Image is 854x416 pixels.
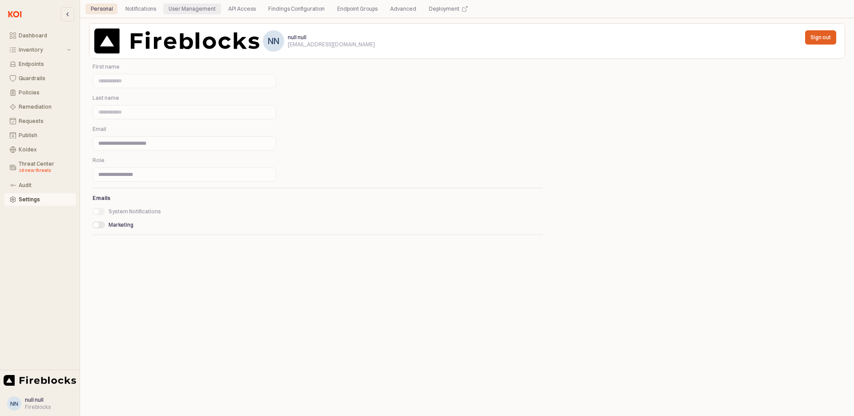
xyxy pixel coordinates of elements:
[91,4,113,14] div: Personal
[288,34,306,41] span: null null
[120,4,161,14] div: Notifications
[4,58,76,70] button: Endpoints
[19,182,71,188] div: Audit
[4,158,76,177] button: Threat Center
[4,86,76,99] button: Policies
[25,396,44,403] span: null null
[109,208,161,215] span: System Notifications
[19,196,71,203] div: Settings
[268,37,279,45] div: nn
[423,4,473,14] div: Deployment
[19,47,65,53] div: Inventory
[810,34,831,41] p: Sign out
[85,4,118,14] div: Personal
[7,396,21,411] button: nn
[19,61,71,67] div: Endpoints
[125,4,156,14] div: Notifications
[93,195,110,201] strong: Emails
[19,167,71,174] div: 16 new threats
[19,147,71,153] div: Koidex
[93,157,105,163] span: Role
[4,129,76,142] button: Publish
[93,63,120,70] span: First name
[25,404,51,411] div: Fireblocks
[10,399,18,408] div: nn
[385,4,422,14] div: Advanced
[19,118,71,124] div: Requests
[429,4,459,14] div: Deployment
[288,41,375,48] div: [EMAIL_ADDRESS][DOMAIN_NAME]
[332,4,383,14] div: Endpoint Groups
[390,4,416,14] div: Advanced
[4,72,76,85] button: Guardrails
[223,4,261,14] div: API Access
[19,75,71,82] div: Guardrails
[4,143,76,156] button: Koidex
[4,179,76,192] button: Audit
[109,221,133,228] span: Marketing
[19,90,71,96] div: Policies
[93,126,106,132] span: Email
[268,4,325,14] div: Findings Configuration
[337,4,378,14] div: Endpoint Groups
[19,33,71,39] div: Dashboard
[169,4,216,14] div: User Management
[263,4,330,14] div: Findings Configuration
[4,44,76,56] button: Inventory
[163,4,221,14] div: User Management
[4,115,76,127] button: Requests
[19,104,71,110] div: Remediation
[4,29,76,42] button: Dashboard
[93,94,119,101] span: Last name
[228,4,256,14] div: API Access
[4,193,76,206] button: Settings
[4,101,76,113] button: Remediation
[19,161,71,174] div: Threat Center
[805,30,836,45] button: Sign out
[19,132,71,139] div: Publish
